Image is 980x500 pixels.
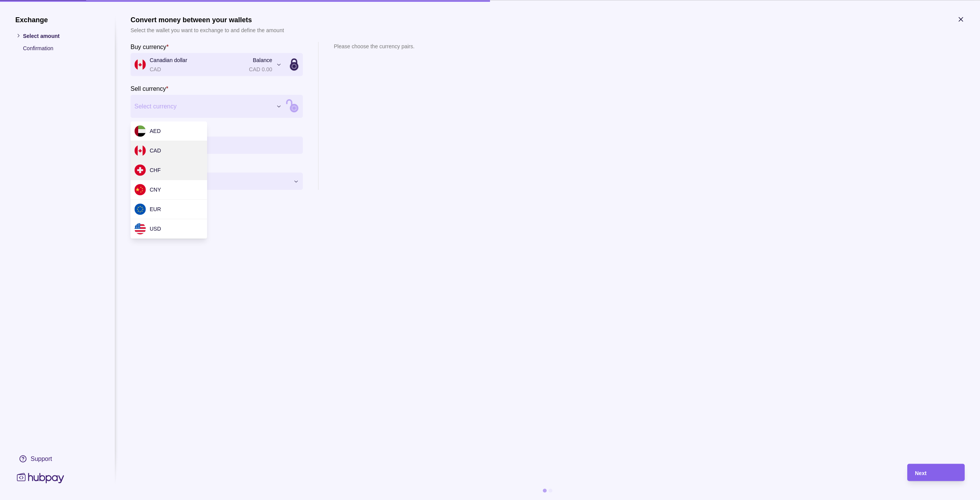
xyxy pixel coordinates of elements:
[134,164,146,176] img: ch
[150,148,161,154] span: CAD
[134,145,146,156] img: ca
[150,206,161,212] span: EUR
[134,184,146,195] img: cn
[134,203,146,215] img: eu
[150,167,161,173] span: CHF
[134,223,146,234] img: us
[134,125,146,137] img: ae
[150,128,161,134] span: AED
[150,226,161,232] span: USD
[150,187,161,193] span: CNY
